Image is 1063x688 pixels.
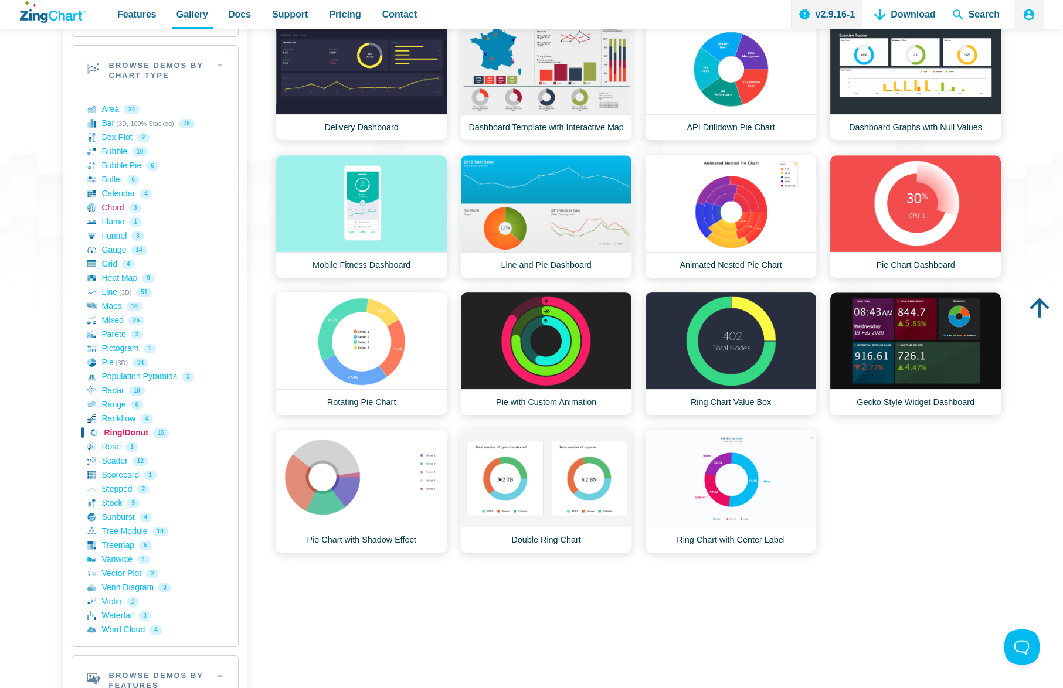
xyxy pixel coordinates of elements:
h2: Browse Demos By Chart Type [72,46,238,93]
a: Pie Chart with Shadow Effect [276,430,447,553]
span: Features [117,6,157,22]
a: Pie with Custom Animation [460,292,632,415]
a: Ring Chart Value Box [645,292,817,415]
a: Pie Chart Dashboard [830,155,1001,278]
a: Double Ring Chart [460,430,632,553]
a: Mobile Fitness Dashboard [276,155,447,278]
a: Dashboard Template with Interactive Map [460,17,632,141]
a: ZingChart Logo. Click to return to the homepage [20,1,86,23]
a: Rotating Pie Chart [276,292,447,415]
span: Support [272,6,308,22]
a: Dashboard Graphs with Null Values [830,17,1001,141]
a: Ring Chart with Center Label [645,430,817,553]
a: API Drilldown Pie Chart [645,17,817,141]
span: Pricing [329,6,361,22]
span: Docs [228,6,251,22]
a: Gecko Style Widget Dashboard [830,292,1001,415]
iframe: Toggle Customer Support [1004,629,1040,665]
a: Line and Pie Dashboard [460,155,632,278]
a: Animated Nested Pie Chart [645,155,817,278]
span: Gallery [176,6,208,22]
a: Delivery Dashboard [276,17,447,141]
span: Contact [382,6,417,22]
